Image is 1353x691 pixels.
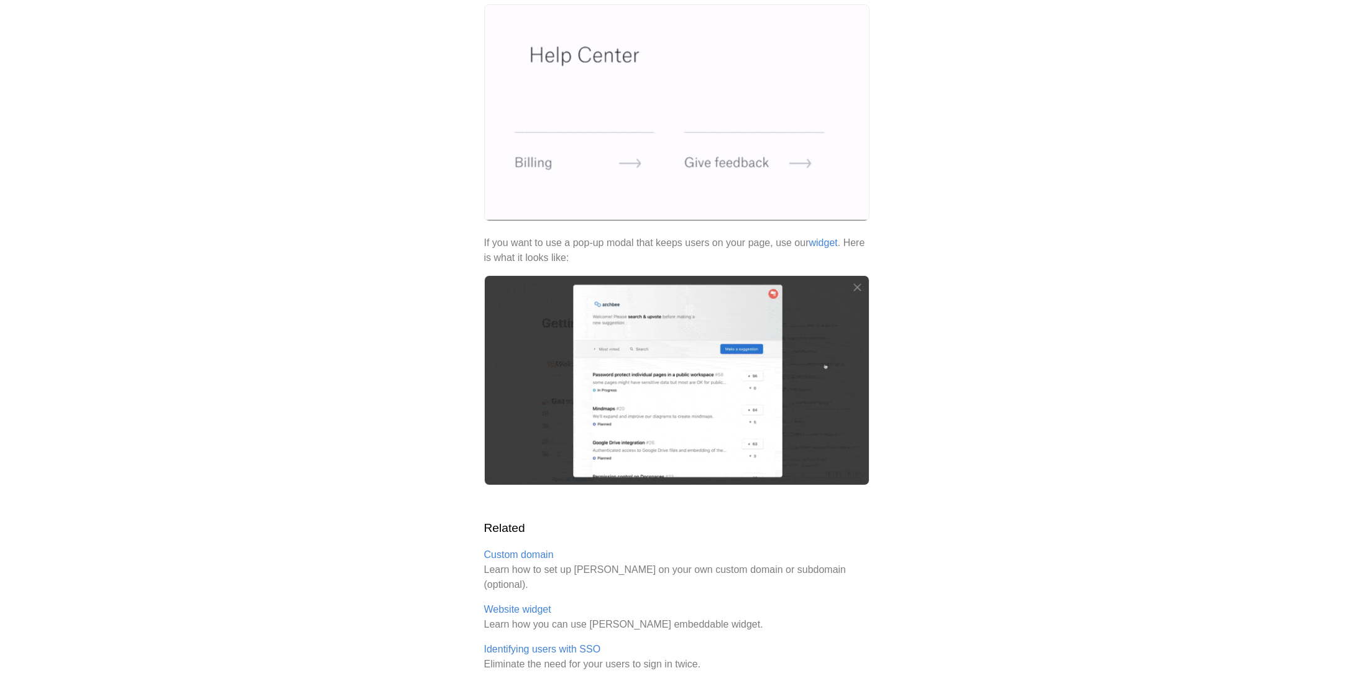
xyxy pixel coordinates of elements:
a: widget [809,237,838,248]
img: Modal examples [484,275,869,485]
img: Examples on how to link to your board from your website [484,4,869,222]
p: Learn how you can use [PERSON_NAME] embeddable widget. [484,602,869,632]
a: Identifying users with SSO [484,644,601,654]
p: Eliminate the need for your users to sign in twice. [484,642,869,672]
p: If you want to use a pop-up modal that keeps users on your page, use our . Here is what it looks ... [484,236,869,265]
a: Custom domain [484,549,554,560]
h2: Related [484,519,869,538]
a: Website widget [484,604,551,615]
p: Learn how to set up [PERSON_NAME] on your own custom domain or subdomain (optional). [484,547,869,592]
